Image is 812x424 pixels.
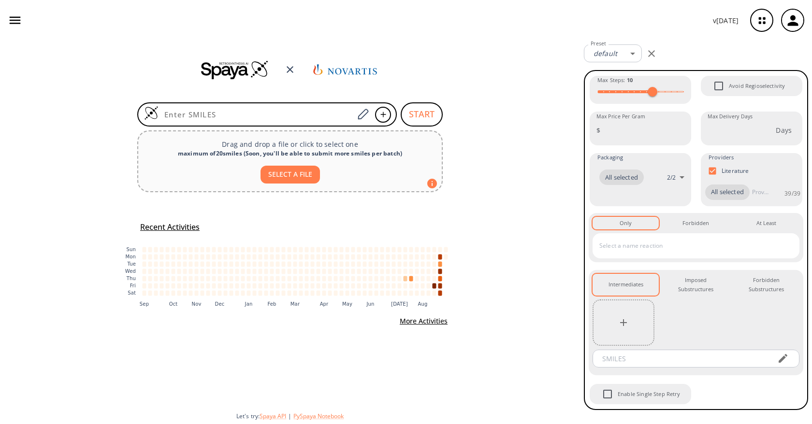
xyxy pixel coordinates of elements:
[709,76,729,96] span: Avoid Regioselectivity
[391,301,408,307] text: [DATE]
[261,166,320,184] button: SELECT A FILE
[663,217,729,229] button: Forbidden
[136,219,203,235] button: Recent Activities
[126,276,136,281] text: Thu
[140,222,200,232] h5: Recent Activities
[708,113,753,120] label: Max Delivery Days
[756,219,776,227] div: At Least
[127,247,136,252] text: Sun
[593,274,659,296] button: Intermediates
[144,106,159,120] img: Logo Spaya
[215,301,225,307] text: Dec
[599,173,644,183] span: All selected
[396,312,451,330] button: More Activities
[597,76,633,85] span: Max Steps :
[713,15,739,26] p: v [DATE]
[750,184,771,200] input: Provider name
[290,301,300,307] text: Mar
[589,383,692,405] div: When Single Step Retry is enabled, if no route is found during retrosynthesis, a retry is trigger...
[267,301,276,307] text: Feb
[597,238,781,254] input: Select a name reaction
[130,283,136,288] text: Fri
[609,280,643,289] div: Intermediates
[733,274,799,296] button: Forbidden Substructures
[667,173,676,182] p: 2 / 2
[159,110,354,119] input: Enter SMILES
[125,247,136,296] g: y-axis tick label
[594,49,617,58] em: default
[670,276,721,294] div: Imposed Substructures
[293,412,344,420] button: PySpaya Notebook
[784,189,800,198] p: 39 / 39
[128,290,136,296] text: Sat
[776,125,792,135] p: Days
[146,149,434,158] div: maximum of 20 smiles ( Soon, you'll be able to submit more smiles per batch )
[125,254,136,259] text: Mon
[192,301,202,307] text: Nov
[127,261,136,267] text: Tue
[418,301,428,307] text: Aug
[722,167,749,175] p: Literature
[705,187,750,197] span: All selected
[146,139,434,149] p: Drag and drop a file or click to select one
[286,412,293,420] span: |
[236,412,576,420] div: Let's try:
[591,40,606,47] label: Preset
[593,217,659,229] button: Only
[596,113,645,120] label: Max Price Per Gram
[620,219,632,227] div: Only
[320,301,329,307] text: Apr
[342,301,352,307] text: May
[169,301,178,307] text: Oct
[201,60,269,79] img: Spaya logo
[597,384,618,404] span: Enable Single Step Retry
[596,125,600,135] p: $
[709,153,734,162] span: Providers
[663,274,729,296] button: Imposed Substructures
[140,301,149,307] text: Sep
[741,276,792,294] div: Forbidden Substructures
[260,412,286,420] button: Spaya API
[140,301,428,307] g: x-axis tick label
[245,301,253,307] text: Jan
[597,153,623,162] span: Packaging
[682,219,709,227] div: Forbidden
[311,56,379,84] img: Team logo
[729,82,785,90] span: Avoid Regioselectivity
[125,269,136,274] text: Wed
[733,217,799,229] button: At Least
[618,390,681,398] span: Enable Single Step Retry
[595,350,769,367] input: SMILES
[401,102,443,127] button: START
[627,76,633,84] strong: 10
[366,301,374,307] text: Jun
[143,247,448,296] g: cell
